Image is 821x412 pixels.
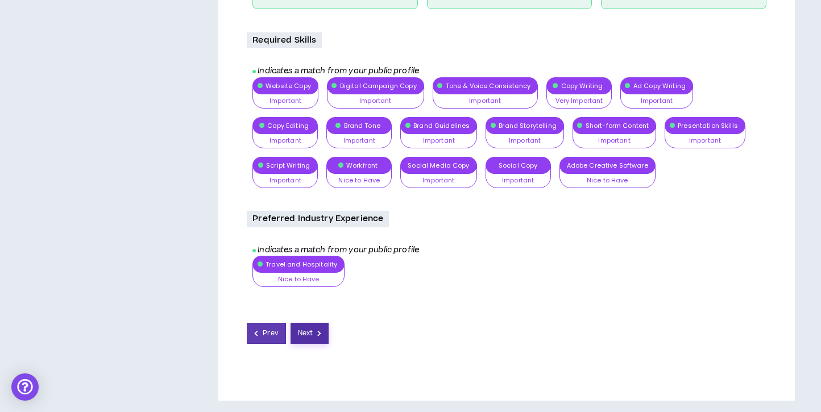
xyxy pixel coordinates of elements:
span: Prev [263,328,278,339]
i: Indicates a match from your public profile [252,244,419,256]
div: Open Intercom Messenger [11,373,39,401]
p: Preferred Industry Experience [247,211,389,227]
span: Next [298,328,313,339]
button: Next [291,323,329,344]
button: Prev [247,323,286,344]
i: Indicates a match from your public profile [252,65,419,77]
p: Required Skills [247,32,322,48]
